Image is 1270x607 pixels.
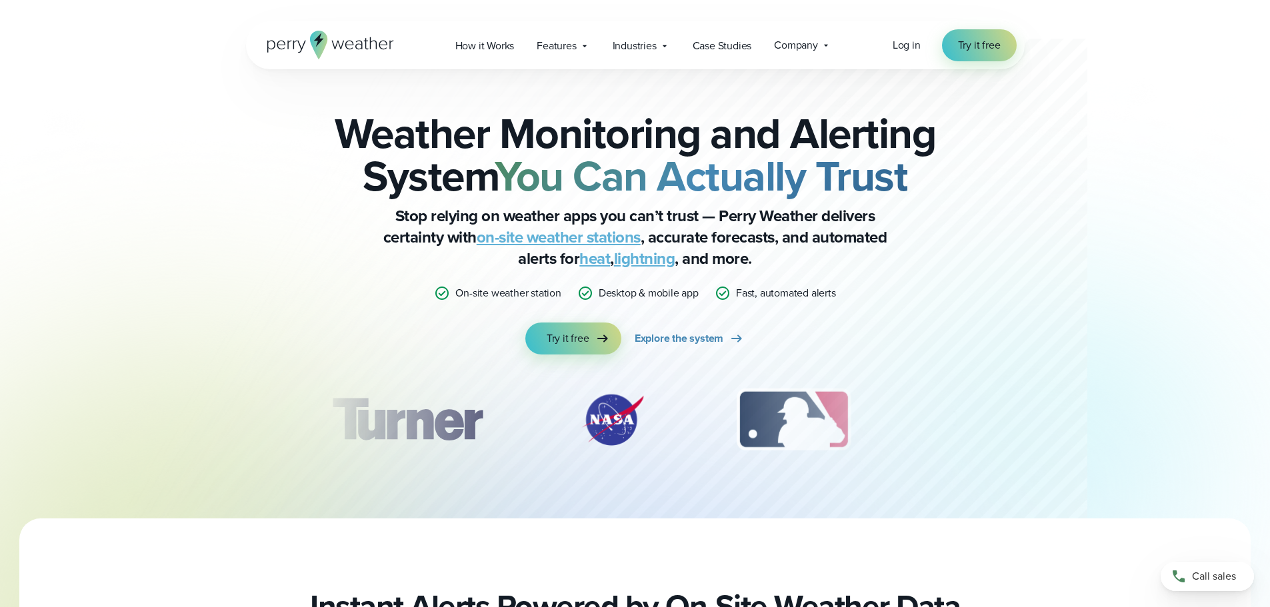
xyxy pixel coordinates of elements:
a: lightning [614,247,675,271]
p: Fast, automated alerts [736,285,836,301]
a: How it Works [444,32,526,59]
span: Industries [613,38,657,54]
span: Features [537,38,576,54]
a: Explore the system [635,322,745,354]
p: Desktop & mobile app [599,285,699,301]
a: Case Studies [681,32,763,59]
strong: You Can Actually Trust [495,145,907,207]
span: Call sales [1192,568,1236,584]
span: How it Works [455,38,515,54]
img: Turner-Construction_1.svg [312,386,501,453]
span: Case Studies [693,38,752,54]
img: MLB.svg [723,386,864,453]
img: NASA.svg [566,386,659,453]
span: Try it free [547,330,589,346]
img: PGA.svg [928,386,1035,453]
span: Try it free [958,37,1001,53]
a: Call sales [1161,562,1254,591]
div: 1 of 12 [312,386,501,453]
a: Log in [893,37,921,53]
div: slideshow [313,386,958,460]
p: Stop relying on weather apps you can’t trust — Perry Weather delivers certainty with , accurate f... [369,205,902,269]
span: Company [774,37,818,53]
a: heat [579,247,610,271]
h2: Weather Monitoring and Alerting System [313,112,958,197]
div: 3 of 12 [723,386,864,453]
a: Try it free [942,29,1017,61]
span: Explore the system [635,330,723,346]
p: On-site weather station [455,285,561,301]
a: Try it free [525,322,621,354]
a: on-site weather stations [477,225,641,249]
div: 4 of 12 [928,386,1035,453]
div: 2 of 12 [566,386,659,453]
